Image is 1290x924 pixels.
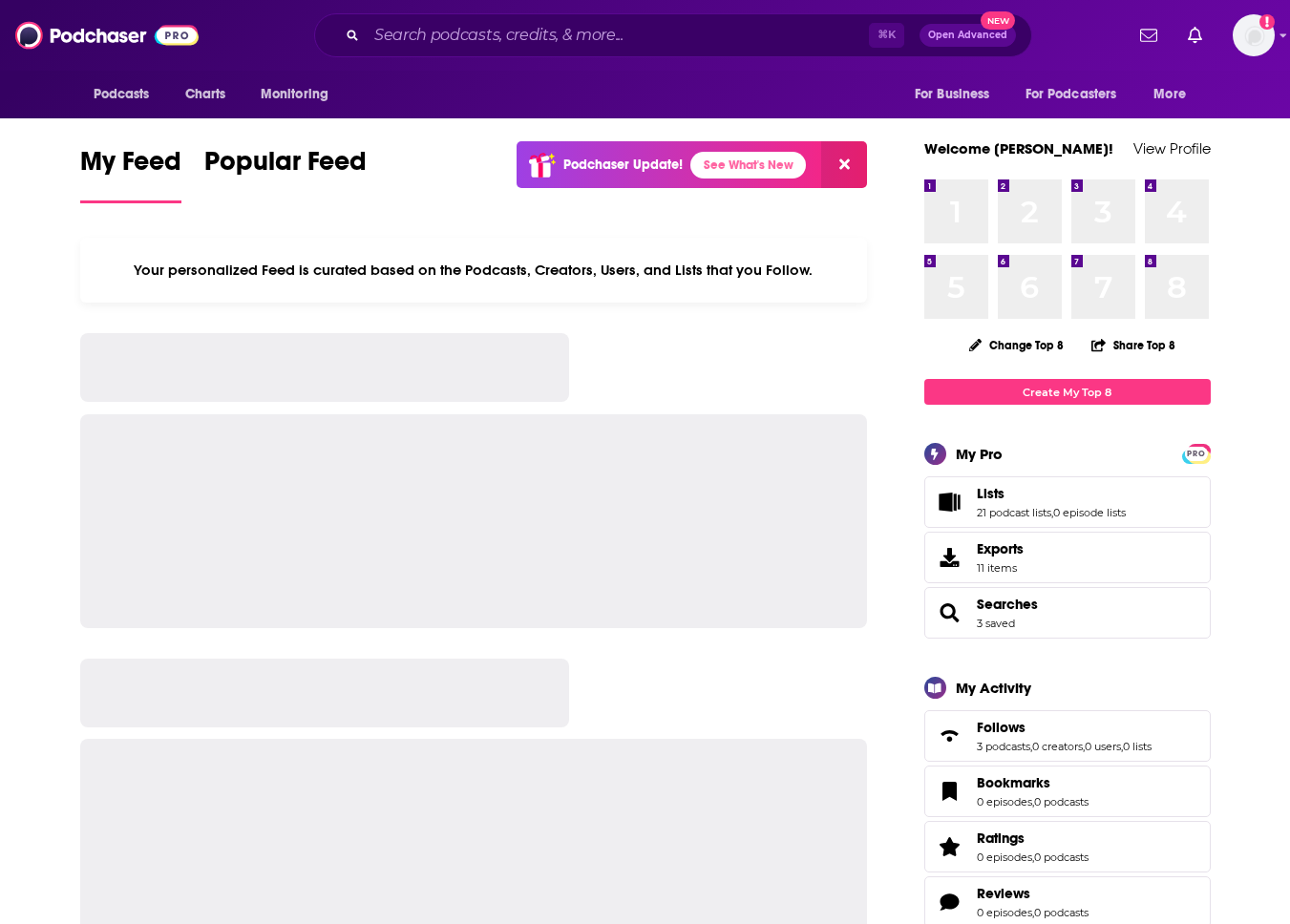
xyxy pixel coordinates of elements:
[931,599,969,626] a: Searches
[977,540,1024,557] span: Exports
[956,679,1031,697] div: My Activity
[173,76,238,113] a: Charts
[1013,76,1145,113] button: open menu
[1032,795,1034,808] span: ,
[1032,850,1034,864] span: ,
[956,445,1003,463] div: My Pro
[80,145,181,203] a: My Feed
[1133,139,1211,157] a: View Profile
[15,17,199,53] img: Podchaser - Follow, Share and Rate Podcasts
[1233,14,1275,56] img: User Profile
[931,889,969,915] a: Reviews
[247,76,353,113] button: open menu
[924,476,1211,528] span: Lists
[1185,447,1208,461] span: PRO
[977,774,1089,791] a: Bookmarks
[977,795,1032,808] a: 0 episodes
[977,740,1030,753] a: 3 podcasts
[920,24,1016,47] button: Open AdvancedNew
[94,81,150,108] span: Podcasts
[1034,906,1089,919] a: 0 podcasts
[931,833,969,860] a: Ratings
[931,489,969,515] a: Lists
[1032,906,1034,919] span: ,
[928,31,1007,40] span: Open Advanced
[977,906,1032,919] a: 0 episodes
[977,774,1050,791] span: Bookmarks
[977,829,1025,847] span: Ratings
[931,544,969,571] span: Exports
[1132,19,1165,52] a: Show notifications dropdown
[1153,81,1186,108] span: More
[977,885,1030,902] span: Reviews
[924,532,1211,583] a: Exports
[981,11,1015,30] span: New
[977,506,1051,519] a: 21 podcast lists
[931,723,969,749] a: Follows
[1034,795,1089,808] a: 0 podcasts
[185,81,226,108] span: Charts
[977,829,1089,847] a: Ratings
[367,20,869,51] input: Search podcasts, credits, & more...
[1032,740,1083,753] a: 0 creators
[1034,850,1089,864] a: 0 podcasts
[924,766,1211,817] span: Bookmarks
[924,587,1211,639] span: Searches
[869,23,904,48] span: ⌘ K
[204,145,367,203] a: Popular Feed
[977,719,1152,736] a: Follows
[204,145,367,189] span: Popular Feed
[977,485,1005,502] span: Lists
[1123,740,1152,753] a: 0 lists
[977,850,1032,864] a: 0 episodes
[977,617,1015,630] a: 3 saved
[314,13,1032,57] div: Search podcasts, credits, & more...
[958,333,1076,357] button: Change Top 8
[563,157,683,173] p: Podchaser Update!
[80,76,175,113] button: open menu
[1180,19,1210,52] a: Show notifications dropdown
[1185,446,1208,460] a: PRO
[1140,76,1210,113] button: open menu
[1233,14,1275,56] button: Show profile menu
[1030,740,1032,753] span: ,
[1051,506,1053,519] span: ,
[924,821,1211,872] span: Ratings
[977,561,1024,575] span: 11 items
[80,145,181,189] span: My Feed
[931,778,969,805] a: Bookmarks
[1083,740,1085,753] span: ,
[924,710,1211,762] span: Follows
[924,379,1211,405] a: Create My Top 8
[1233,14,1275,56] span: Logged in as megcassidy
[1085,740,1121,753] a: 0 users
[1121,740,1123,753] span: ,
[977,885,1089,902] a: Reviews
[690,152,806,178] a: See What's New
[1053,506,1126,519] a: 0 episode lists
[1090,326,1176,364] button: Share Top 8
[901,76,1014,113] button: open menu
[261,81,328,108] span: Monitoring
[924,139,1113,157] a: Welcome [PERSON_NAME]!
[977,719,1026,736] span: Follows
[80,238,868,303] div: Your personalized Feed is curated based on the Podcasts, Creators, Users, and Lists that you Follow.
[977,596,1038,613] a: Searches
[1259,14,1275,30] svg: Add a profile image
[915,81,990,108] span: For Business
[1026,81,1117,108] span: For Podcasters
[977,485,1126,502] a: Lists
